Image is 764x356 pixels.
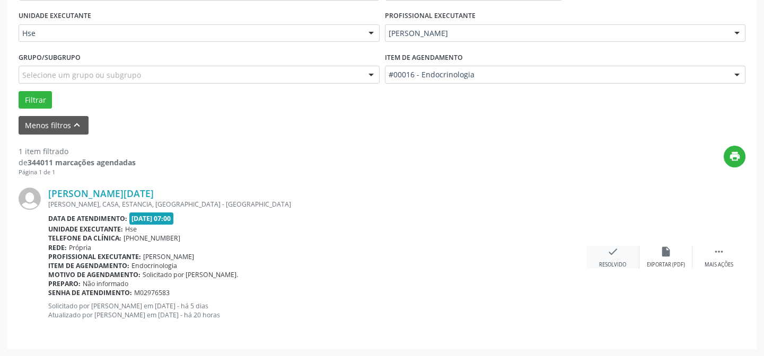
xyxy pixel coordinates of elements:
span: [DATE] 07:00 [129,212,174,225]
i: check [607,246,619,257]
div: de [19,157,136,168]
span: M02976583 [134,288,170,297]
img: img [19,188,41,210]
span: [PERSON_NAME] [143,252,194,261]
label: PROFISSIONAL EXECUTANTE [385,8,476,24]
span: Solicitado por [PERSON_NAME]. [143,270,238,279]
span: Hse [22,28,358,39]
i: insert_drive_file [660,246,672,257]
label: Grupo/Subgrupo [19,49,81,66]
b: Item de agendamento: [48,261,129,270]
span: [PERSON_NAME] [389,28,724,39]
div: [PERSON_NAME], CASA, ESTANCIA, [GEOGRAPHIC_DATA] - [GEOGRAPHIC_DATA] [48,200,586,209]
b: Telefone da clínica: [48,234,121,243]
b: Motivo de agendamento: [48,270,140,279]
label: UNIDADE EXECUTANTE [19,8,91,24]
span: Endocrinologia [131,261,177,270]
b: Unidade executante: [48,225,123,234]
div: Página 1 de 1 [19,168,136,177]
i: print [729,150,741,162]
span: #00016 - Endocrinologia [389,69,724,80]
a: [PERSON_NAME][DATE] [48,188,154,199]
span: Não informado [83,279,128,288]
strong: 344011 marcações agendadas [28,157,136,167]
b: Data de atendimento: [48,214,127,223]
b: Rede: [48,243,67,252]
i: keyboard_arrow_up [71,119,83,131]
label: Item de agendamento [385,49,463,66]
span: Selecione um grupo ou subgrupo [22,69,141,81]
span: Hse [125,225,137,234]
span: [PHONE_NUMBER] [124,234,180,243]
button: Filtrar [19,91,52,109]
p: Solicitado por [PERSON_NAME] em [DATE] - há 5 dias Atualizado por [PERSON_NAME] em [DATE] - há 20... [48,301,586,319]
b: Profissional executante: [48,252,141,261]
button: Menos filtroskeyboard_arrow_up [19,116,89,135]
b: Senha de atendimento: [48,288,132,297]
b: Preparo: [48,279,81,288]
button: print [724,146,745,167]
div: Exportar (PDF) [647,261,685,269]
span: Própria [69,243,91,252]
div: Resolvido [599,261,626,269]
div: 1 item filtrado [19,146,136,157]
i:  [713,246,725,257]
div: Mais ações [705,261,733,269]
